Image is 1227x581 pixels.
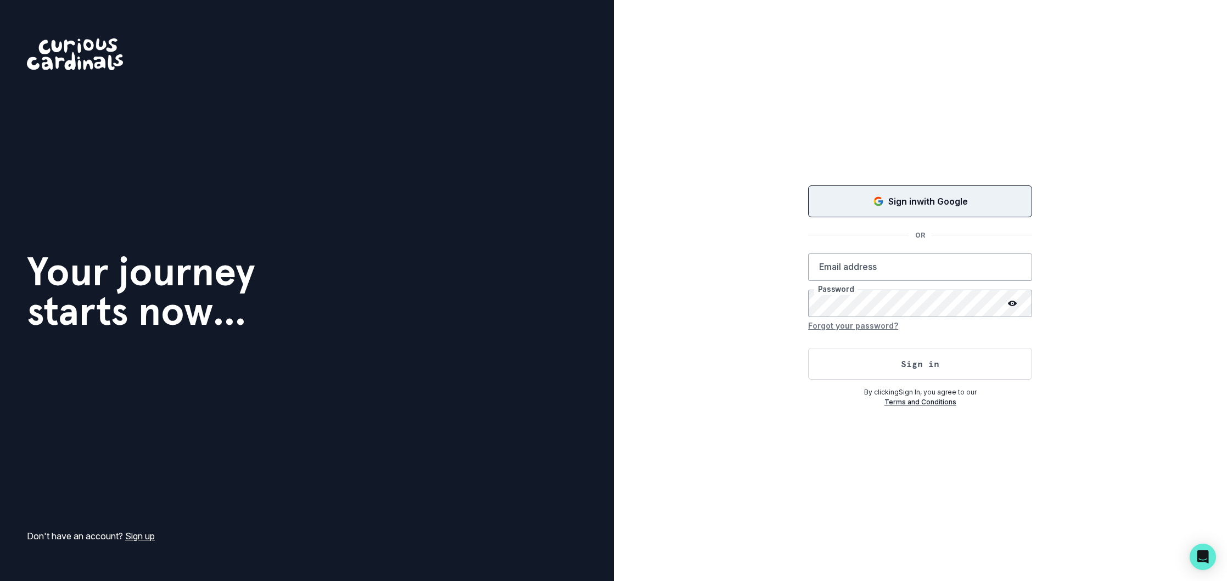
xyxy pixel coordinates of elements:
p: By clicking Sign In , you agree to our [808,387,1032,397]
h1: Your journey starts now... [27,252,255,331]
p: Don't have an account? [27,529,155,543]
div: Open Intercom Messenger [1190,544,1216,570]
button: Sign in [808,348,1032,380]
a: Terms and Conditions [884,398,956,406]
a: Sign up [125,531,155,541]
p: OR [909,230,932,240]
p: Sign in with Google [888,195,968,208]
img: Curious Cardinals Logo [27,38,123,70]
button: Sign in with Google (GSuite) [808,185,1032,217]
button: Forgot your password? [808,317,898,335]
